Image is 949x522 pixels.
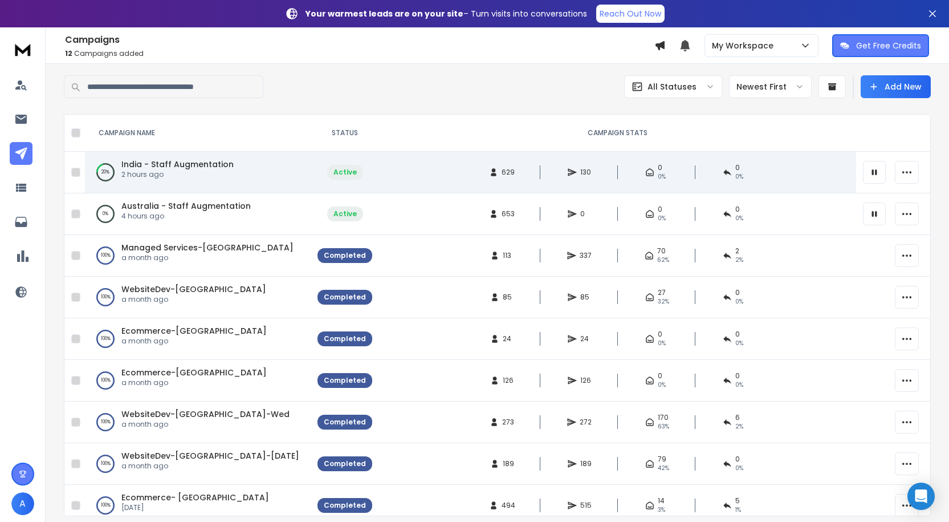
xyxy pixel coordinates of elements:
td: 0%Australia - Staff Augmentation4 hours ago [85,193,311,235]
span: 3 % [658,505,665,515]
a: WebsiteDev-[GEOGRAPHIC_DATA]-Wed [121,408,290,420]
span: 0% [735,214,743,223]
div: Completed [324,459,366,468]
a: India - Staff Augmentation [121,159,234,170]
div: Completed [324,293,366,302]
div: Completed [324,251,366,260]
button: Add New [861,75,931,98]
p: – Turn visits into conversations [306,8,587,19]
span: 0 [735,330,740,339]
a: Managed Services-[GEOGRAPHIC_DATA] [121,242,294,253]
th: STATUS [311,115,379,152]
span: 62 % [657,256,669,265]
p: a month ago [121,378,267,387]
div: Open Intercom Messenger [907,483,935,510]
span: 189 [503,459,514,468]
span: 653 [502,209,515,218]
span: 79 [658,455,666,464]
span: 0 % [735,464,743,473]
div: Completed [324,334,366,343]
span: 0 % [658,172,666,181]
span: 130 [580,168,592,177]
span: 63 % [658,422,669,431]
span: 85 [503,293,514,302]
a: Australia - Staff Augmentation [121,200,251,212]
p: All Statuses [647,81,697,92]
span: 0 % [658,339,666,348]
span: 170 [658,413,669,422]
p: 100 % [101,375,111,386]
p: a month ago [121,337,267,346]
td: 20%India - Staff Augmentation2 hours ago [85,152,311,193]
p: a month ago [121,462,299,471]
div: Completed [324,376,366,385]
a: WebsiteDev-[GEOGRAPHIC_DATA] [121,284,266,295]
span: 0 [658,163,662,172]
td: 100%WebsiteDev-[GEOGRAPHIC_DATA]-[DATE]a month ago [85,443,311,485]
span: 0 [658,330,662,339]
a: Ecommerce-[GEOGRAPHIC_DATA] [121,325,267,337]
th: CAMPAIGN NAME [85,115,311,152]
span: 0 % [735,172,743,181]
span: 2 % [735,256,743,265]
a: Ecommerce-[GEOGRAPHIC_DATA] [121,367,267,378]
span: 0% [658,214,666,223]
a: Reach Out Now [596,5,665,23]
span: 494 [502,501,515,510]
span: 27 [658,288,666,297]
p: 100 % [101,292,111,303]
span: 629 [502,168,515,177]
th: CAMPAIGN STATS [379,115,856,152]
button: Get Free Credits [832,34,929,57]
span: 0 % [735,339,743,348]
span: 6 [735,413,740,422]
span: 24 [580,334,592,343]
span: 0 [580,209,592,218]
span: 189 [580,459,592,468]
span: 0 [735,455,740,464]
strong: Your warmest leads are on your site [306,8,463,19]
span: 273 [502,418,514,427]
span: 5 [735,496,740,505]
div: Completed [324,501,366,510]
p: Reach Out Now [600,8,661,19]
button: A [11,492,34,515]
span: 0 [735,288,740,297]
p: 100 % [101,333,111,345]
span: 0 % [735,297,743,306]
span: 0 [658,371,662,381]
p: 100 % [101,416,111,428]
p: My Workspace [712,40,778,51]
p: 100 % [101,500,111,511]
span: 337 [580,251,592,260]
p: 100 % [101,250,111,261]
p: 4 hours ago [121,212,251,221]
div: Active [333,209,357,218]
button: Newest First [729,75,812,98]
span: 70 [657,246,666,256]
span: 0 % [658,381,666,390]
span: 12 [65,48,72,58]
span: 272 [580,418,592,427]
td: 100%WebsiteDev-[GEOGRAPHIC_DATA]-Weda month ago [85,402,311,443]
p: a month ago [121,295,266,304]
td: 100%Ecommerce-[GEOGRAPHIC_DATA]a month ago [85,318,311,360]
span: 24 [503,334,514,343]
td: 100%WebsiteDev-[GEOGRAPHIC_DATA]a month ago [85,277,311,318]
h1: Campaigns [65,33,654,47]
span: 113 [503,251,514,260]
p: 20 % [101,167,109,178]
p: 100 % [101,458,111,470]
a: WebsiteDev-[GEOGRAPHIC_DATA]-[DATE] [121,450,299,462]
span: 32 % [658,297,669,306]
span: 85 [580,293,592,302]
img: logo [11,39,34,60]
p: 2 hours ago [121,170,234,179]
